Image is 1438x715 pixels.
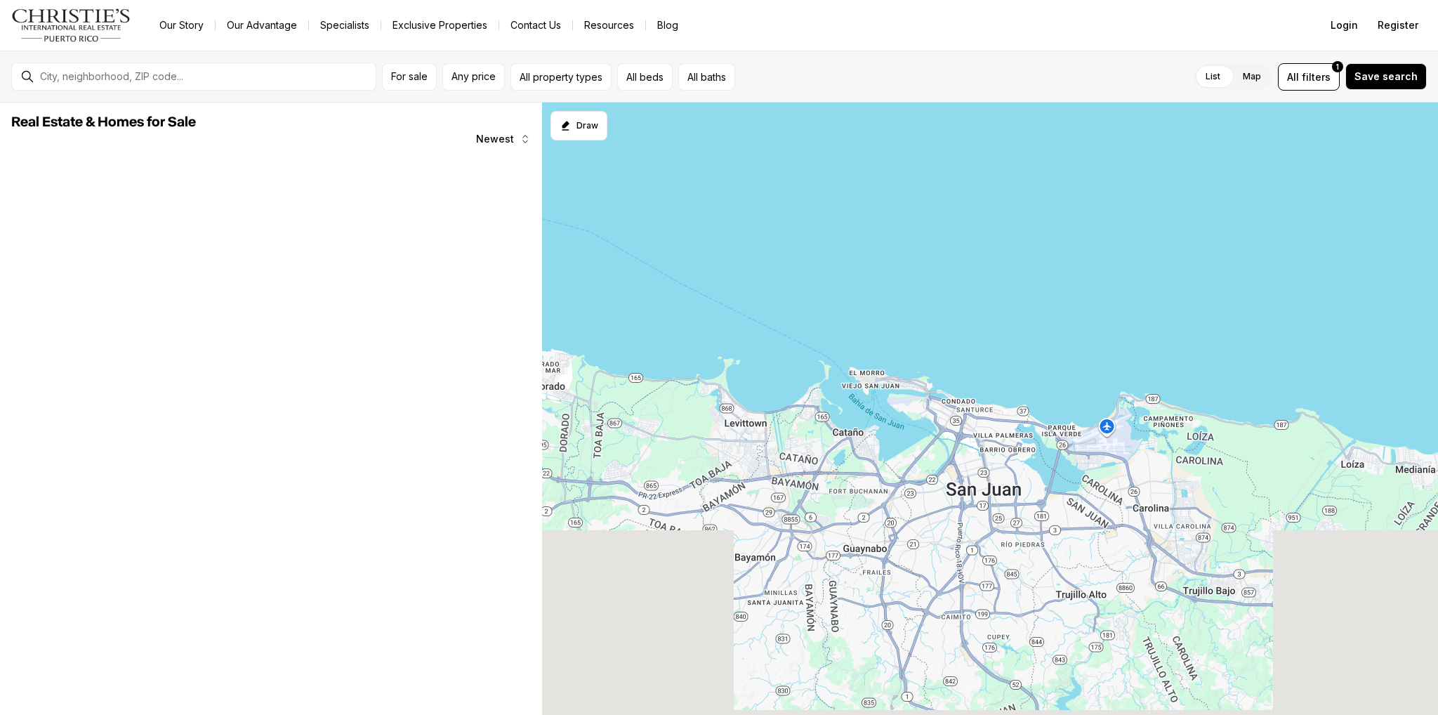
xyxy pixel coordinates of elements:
[1354,71,1418,82] span: Save search
[451,71,496,82] span: Any price
[309,15,381,35] a: Specialists
[148,15,215,35] a: Our Story
[646,15,690,35] a: Blog
[1345,63,1427,90] button: Save search
[468,125,539,153] button: Newest
[1378,20,1418,31] span: Register
[573,15,645,35] a: Resources
[1369,11,1427,39] button: Register
[216,15,308,35] a: Our Advantage
[476,133,514,145] span: Newest
[1322,11,1366,39] button: Login
[1302,70,1331,84] span: filters
[550,111,607,140] button: Start drawing
[442,63,505,91] button: Any price
[1194,64,1232,89] label: List
[678,63,735,91] button: All baths
[1336,61,1339,72] span: 1
[381,15,499,35] a: Exclusive Properties
[1331,20,1358,31] span: Login
[510,63,612,91] button: All property types
[499,15,572,35] button: Contact Us
[617,63,673,91] button: All beds
[11,8,131,42] img: logo
[382,63,437,91] button: For sale
[1232,64,1272,89] label: Map
[11,115,196,129] span: Real Estate & Homes for Sale
[1278,63,1340,91] button: Allfilters1
[391,71,428,82] span: For sale
[1287,70,1299,84] span: All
